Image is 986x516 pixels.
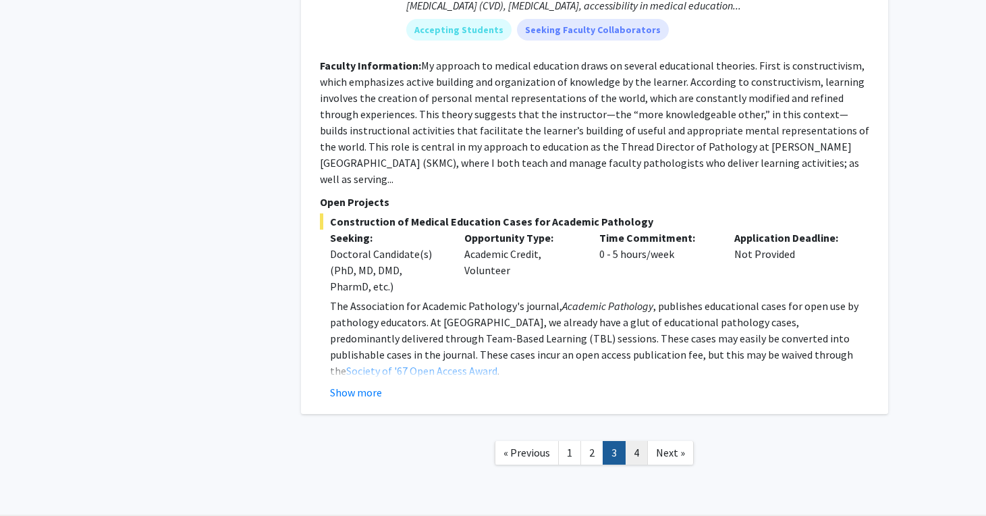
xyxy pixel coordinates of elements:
[464,230,579,246] p: Opportunity Type:
[558,441,581,465] a: 1
[503,446,550,459] span: « Previous
[580,441,603,465] a: 2
[346,364,497,378] a: Society of '67 Open Access Award
[589,230,724,294] div: 0 - 5 hours/week
[320,59,421,72] b: Faculty Information:
[734,230,849,246] p: Application Deadline:
[330,298,869,379] p: The Association for Academic Pathology's journal, , publishes educational cases for open use by p...
[320,59,869,186] fg-read-more: My approach to medical education draws on several educational theories. First is constructivism, ...
[517,19,669,41] mat-chip: Seeking Faculty Collaborators
[10,455,57,506] iframe: Chat
[625,441,648,465] a: 4
[647,441,694,465] a: Next
[406,19,512,41] mat-chip: Accepting Students
[330,246,445,294] div: Doctoral Candidate(s) (PhD, MD, DMD, PharmD, etc.)
[330,230,445,246] p: Seeking:
[724,230,859,294] div: Not Provided
[320,194,869,210] p: Open Projects
[301,428,888,482] nav: Page navigation
[330,384,382,401] button: Show more
[320,213,869,230] span: Construction of Medical Education Cases for Academic Pathology
[495,441,559,465] a: Previous
[562,299,653,313] em: Academic Pathology
[599,230,714,246] p: Time Commitment:
[656,446,685,459] span: Next »
[454,230,589,294] div: Academic Credit, Volunteer
[603,441,626,465] a: 3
